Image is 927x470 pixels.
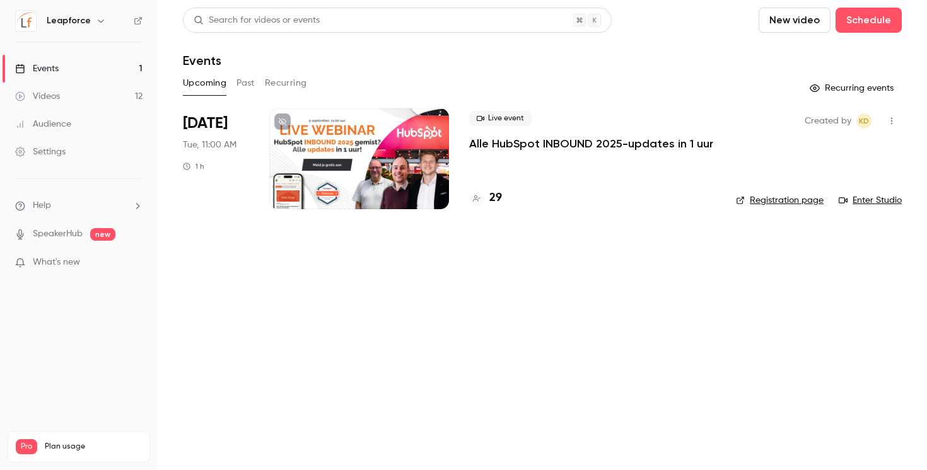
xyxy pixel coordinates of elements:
[16,439,37,454] span: Pro
[33,199,51,212] span: Help
[469,111,532,126] span: Live event
[836,8,902,33] button: Schedule
[839,194,902,207] a: Enter Studio
[805,113,851,129] span: Created by
[16,11,36,31] img: Leapforce
[469,136,713,151] a: Alle HubSpot INBOUND 2025-updates in 1 uur
[127,257,143,268] iframe: Noticeable Trigger
[759,8,831,33] button: New video
[183,53,221,68] h1: Events
[736,194,824,207] a: Registration page
[489,190,502,207] h4: 29
[45,442,142,452] span: Plan usage
[15,199,143,212] li: help-dropdown-opener
[859,113,869,129] span: KD
[90,228,115,241] span: new
[15,118,71,130] div: Audience
[15,90,60,103] div: Videos
[47,14,91,27] h6: Leapforce
[33,256,80,269] span: What's new
[469,190,502,207] a: 29
[15,62,59,75] div: Events
[183,108,249,209] div: Sep 9 Tue, 11:00 AM (Europe/Amsterdam)
[804,78,902,98] button: Recurring events
[194,14,320,27] div: Search for videos or events
[236,73,255,93] button: Past
[183,113,228,134] span: [DATE]
[183,139,236,151] span: Tue, 11:00 AM
[183,161,204,171] div: 1 h
[856,113,872,129] span: Koen Dorreboom
[265,73,307,93] button: Recurring
[15,146,66,158] div: Settings
[33,227,83,241] a: SpeakerHub
[183,73,226,93] button: Upcoming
